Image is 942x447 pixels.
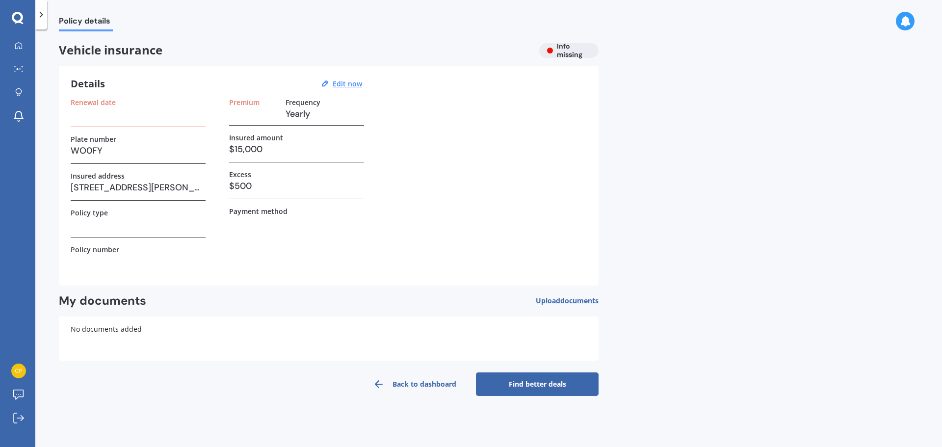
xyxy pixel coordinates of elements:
label: Renewal date [71,98,116,106]
label: Policy number [71,245,119,254]
label: Plate number [71,135,116,143]
a: Back to dashboard [353,372,476,396]
label: Premium [229,98,260,106]
label: Payment method [229,207,288,215]
label: Insured amount [229,133,283,142]
div: No documents added [59,316,599,361]
img: 5026cda06709805cda48c20e98687496 [11,364,26,378]
h2: My documents [59,293,146,309]
label: Frequency [286,98,320,106]
span: Policy details [59,16,113,29]
button: Edit now [330,79,365,88]
h3: Yearly [286,106,364,121]
span: documents [560,296,599,305]
h3: $15,000 [229,142,364,157]
h3: [STREET_ADDRESS][PERSON_NAME] [71,180,206,195]
label: Policy type [71,209,108,217]
u: Edit now [333,79,362,88]
button: Uploaddocuments [536,293,599,309]
label: Excess [229,170,251,179]
span: Upload [536,297,599,305]
a: Find better deals [476,372,599,396]
h3: WO0FY [71,143,206,158]
h3: $500 [229,179,364,193]
label: Insured address [71,172,125,180]
span: Vehicle insurance [59,43,531,57]
h3: Details [71,78,105,90]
